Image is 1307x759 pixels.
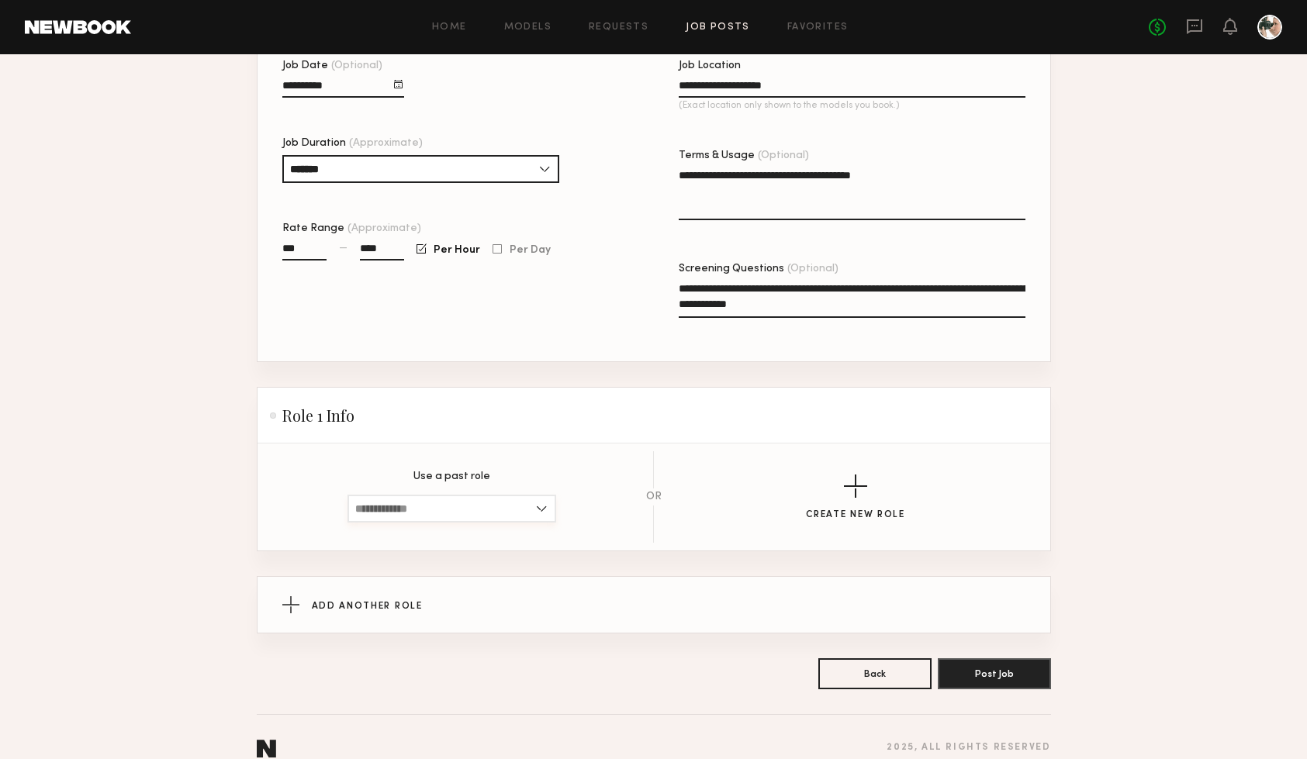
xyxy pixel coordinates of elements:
a: Job Posts [686,22,750,33]
div: Job Duration [282,138,559,149]
div: Job Location [679,60,1025,71]
button: Add Another Role [258,577,1050,633]
div: — [339,243,347,254]
button: Create New Role [806,474,905,520]
span: Add Another Role [312,602,423,611]
div: Terms & Usage [679,150,1025,161]
h2: Role 1 Info [270,406,354,425]
div: Job Date [282,60,404,71]
a: Home [432,22,467,33]
p: Use a past role [413,471,490,482]
div: Rate Range [282,223,629,234]
textarea: Screening Questions(Optional) [679,281,1025,318]
span: Per Day [510,246,551,255]
span: (Approximate) [349,138,423,149]
p: (Exact location only shown to the models you book.) [679,101,1025,110]
a: Favorites [787,22,849,33]
span: (Optional) [758,150,809,161]
span: Per Hour [434,246,480,255]
a: Models [504,22,551,33]
div: Screening Questions [679,264,1025,274]
textarea: Terms & Usage(Optional) [679,167,1025,220]
button: Post Job [938,658,1051,689]
div: Create New Role [806,510,905,520]
span: (Optional) [331,60,382,71]
div: OR [646,492,662,502]
button: Back [818,658,932,689]
span: (Optional) [787,264,838,274]
a: Requests [589,22,648,33]
span: (Approximate) [347,223,421,234]
div: 2025 , all rights reserved [887,743,1050,753]
input: Job Location(Exact location only shown to the models you book.) [679,80,1025,98]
